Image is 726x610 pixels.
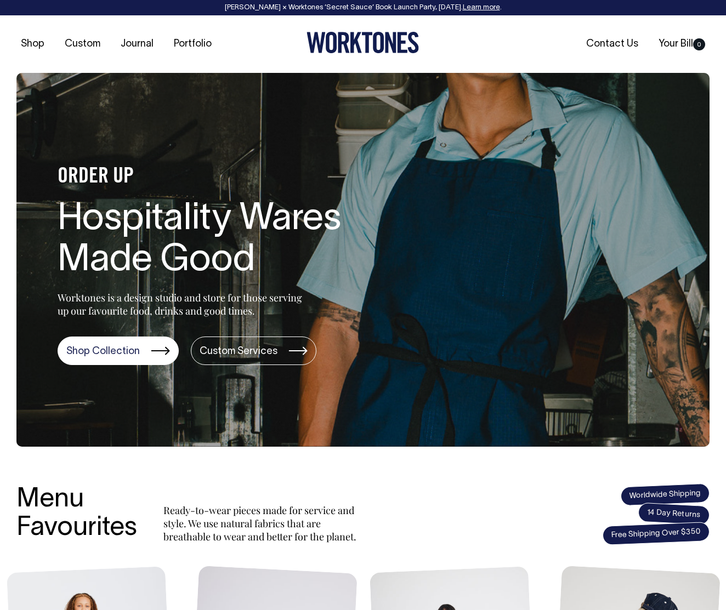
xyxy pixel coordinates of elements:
h3: Menu Favourites [16,486,137,544]
span: Free Shipping Over $350 [602,522,710,545]
p: Ready-to-wear pieces made for service and style. We use natural fabrics that are breathable to we... [163,504,361,543]
p: Worktones is a design studio and store for those serving up our favourite food, drinks and good t... [58,291,307,317]
a: Custom Services [191,337,316,365]
a: Portfolio [169,35,216,53]
a: Learn more [463,4,500,11]
h4: ORDER UP [58,166,409,189]
h1: Hospitality Wares Made Good [58,199,409,282]
span: Worldwide Shipping [620,483,710,506]
a: Shop [16,35,49,53]
a: Journal [116,35,158,53]
span: 14 Day Returns [638,503,710,526]
div: [PERSON_NAME] × Worktones ‘Secret Sauce’ Book Launch Party, [DATE]. . [11,4,715,12]
span: 0 [693,38,705,50]
a: Your Bill0 [654,35,710,53]
a: Contact Us [582,35,643,53]
a: Custom [60,35,105,53]
a: Shop Collection [58,337,179,365]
